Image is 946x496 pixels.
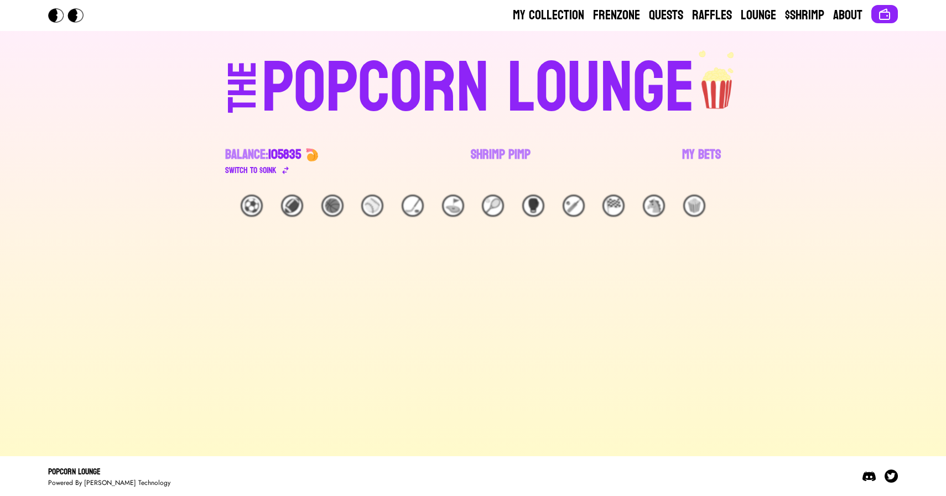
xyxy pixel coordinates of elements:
[225,146,301,164] div: Balance:
[471,146,531,177] a: Shrimp Pimp
[593,7,640,24] a: Frenzone
[48,465,170,478] div: Popcorn Lounge
[878,8,891,21] img: Connect wallet
[48,8,92,23] img: Popcorn
[321,195,344,217] div: 🏀
[361,195,383,217] div: ⚾️
[482,195,504,217] div: 🎾
[513,7,584,24] a: My Collection
[48,478,170,487] div: Powered By [PERSON_NAME] Technology
[695,49,740,111] img: popcorn
[281,195,303,217] div: 🏈
[442,195,464,217] div: ⛳️
[241,195,263,217] div: ⚽️
[833,7,862,24] a: About
[563,195,585,217] div: 🏏
[522,195,544,217] div: 🥊
[643,195,665,217] div: 🐴
[862,469,876,483] img: Discord
[683,195,705,217] div: 🍿
[682,146,721,177] a: My Bets
[132,49,814,124] a: THEPOPCORN LOUNGEpopcorn
[741,7,776,24] a: Lounge
[262,53,695,124] div: POPCORN LOUNGE
[692,7,732,24] a: Raffles
[223,61,263,135] div: THE
[402,195,424,217] div: 🏒
[885,469,898,483] img: Twitter
[785,7,824,24] a: $Shrimp
[268,143,301,166] span: 105835
[225,164,277,177] div: Switch to $ OINK
[602,195,625,217] div: 🏁
[305,148,319,161] img: 🍤
[649,7,683,24] a: Quests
